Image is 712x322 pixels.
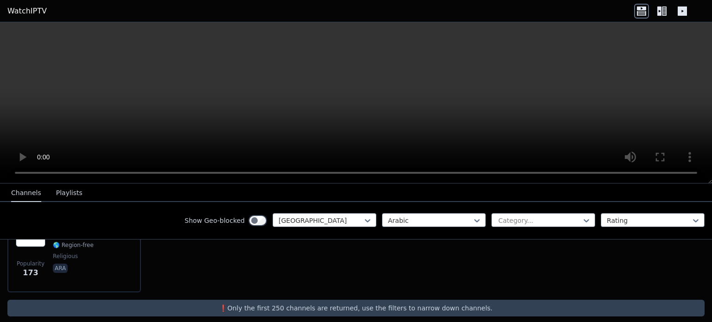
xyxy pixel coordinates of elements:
p: ❗️Only the first 250 channels are returned, use the filters to narrow down channels. [11,303,701,313]
a: WatchIPTV [7,6,47,17]
span: 173 [23,267,38,278]
span: religious [53,253,78,260]
button: Channels [11,184,41,202]
label: Show Geo-blocked [184,216,245,225]
p: ara [53,264,68,273]
button: Playlists [56,184,83,202]
span: Popularity [17,260,44,267]
span: 🌎 Region-free [53,241,94,249]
